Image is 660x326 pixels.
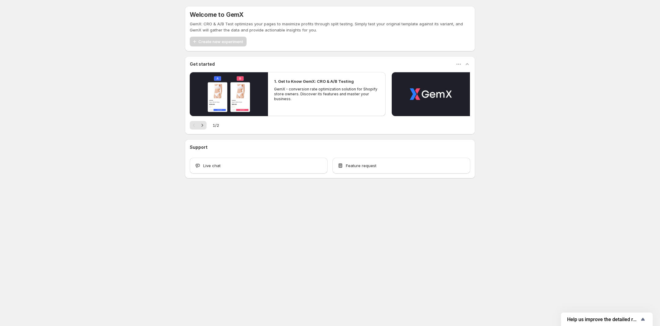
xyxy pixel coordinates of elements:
[190,72,268,116] button: Play video
[392,72,470,116] button: Play video
[190,21,470,33] p: GemX: CRO & A/B Test optimizes your pages to maximize profits through split testing. Simply test ...
[190,121,207,130] nav: Pagination
[274,87,379,101] p: GemX - conversion rate optimization solution for Shopify store owners. Discover its features and ...
[567,316,647,323] button: Show survey - Help us improve the detailed report for A/B campaigns
[567,317,639,322] span: Help us improve the detailed report for A/B campaigns
[274,78,354,84] h2: 1. Get to Know GemX: CRO & A/B Testing
[213,122,219,128] span: 1 / 2
[190,144,207,150] h3: Support
[198,121,207,130] button: Next
[203,163,221,169] span: Live chat
[346,163,376,169] span: Feature request
[190,61,215,67] h3: Get started
[190,11,244,18] h5: Welcome to GemX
